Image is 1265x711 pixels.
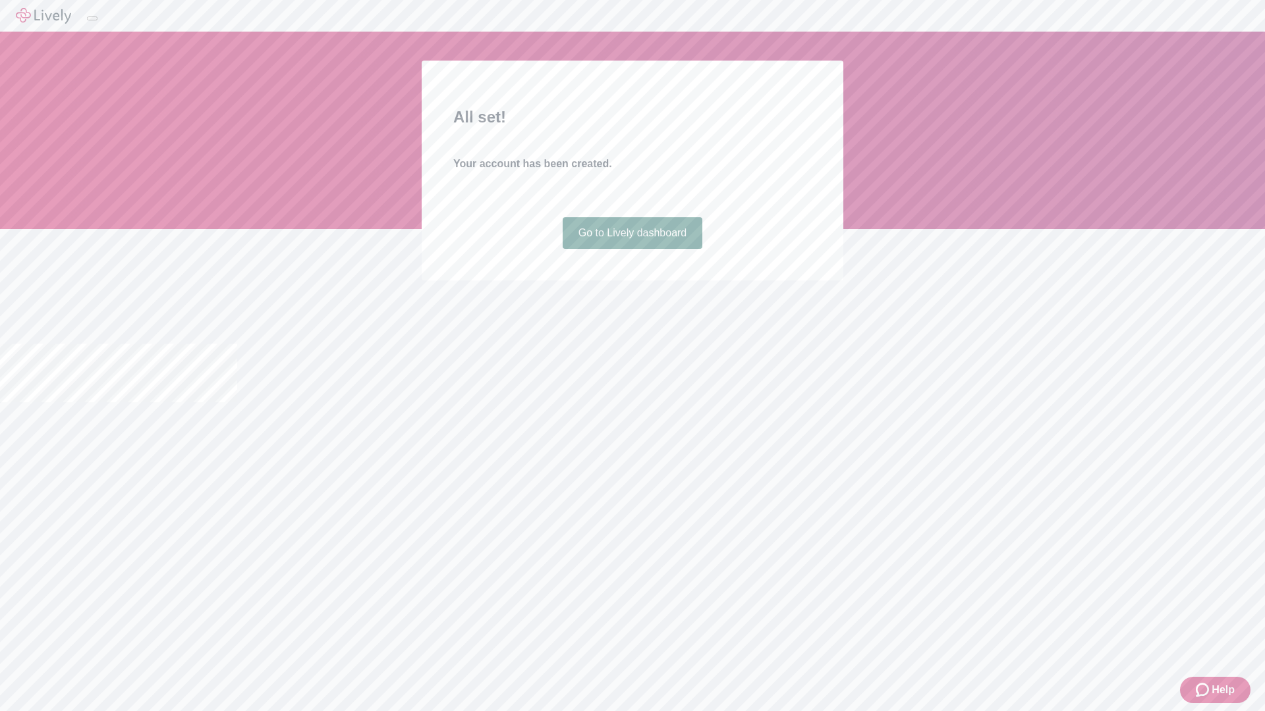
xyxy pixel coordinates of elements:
[1196,682,1212,698] svg: Zendesk support icon
[1180,677,1251,703] button: Zendesk support iconHelp
[16,8,71,24] img: Lively
[1212,682,1235,698] span: Help
[87,16,98,20] button: Log out
[453,156,812,172] h4: Your account has been created.
[563,217,703,249] a: Go to Lively dashboard
[453,105,812,129] h2: All set!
